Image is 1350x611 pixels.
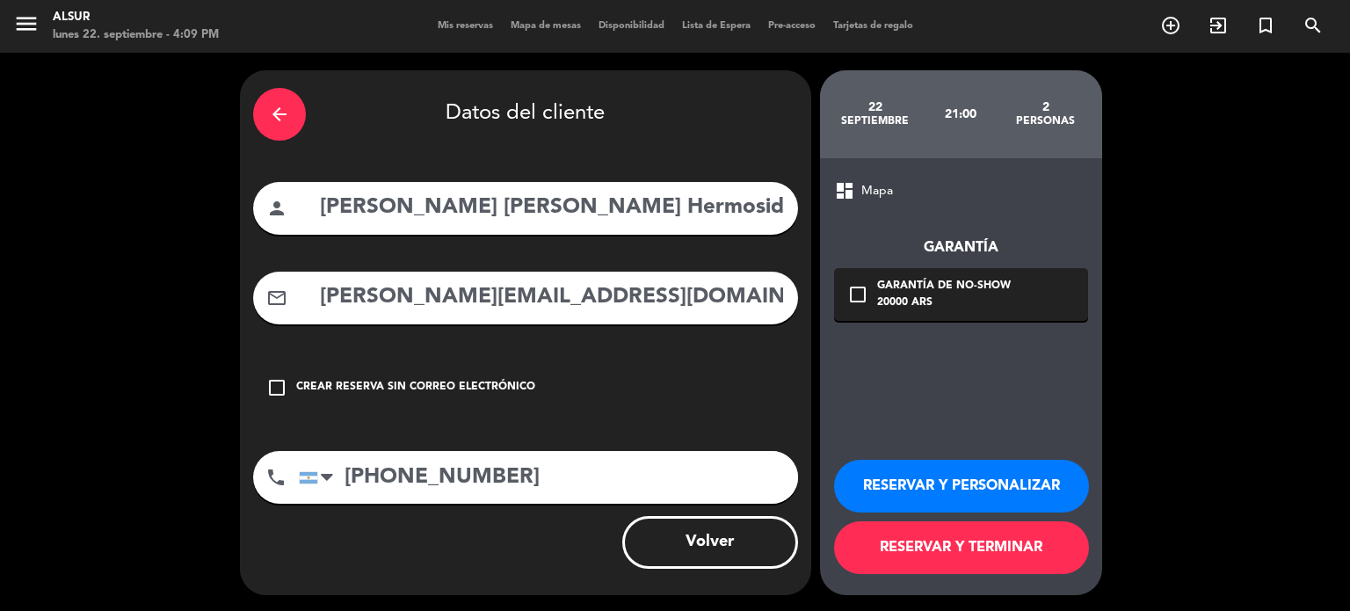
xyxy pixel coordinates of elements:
[834,236,1088,259] div: Garantía
[269,104,290,125] i: arrow_back
[1255,15,1276,36] i: turned_in_not
[847,284,868,305] i: check_box_outline_blank
[673,21,759,31] span: Lista de Espera
[13,11,40,37] i: menu
[622,516,798,569] button: Volver
[877,278,1011,295] div: Garantía de no-show
[1003,114,1088,128] div: personas
[590,21,673,31] span: Disponibilidad
[861,181,893,201] span: Mapa
[502,21,590,31] span: Mapa de mesas
[265,467,287,488] i: phone
[318,280,785,316] input: Email del cliente
[834,521,1089,574] button: RESERVAR Y TERMINAR
[13,11,40,43] button: menu
[877,295,1011,312] div: 20000 ARS
[318,190,785,226] input: Nombre del cliente
[299,451,798,504] input: Número de teléfono...
[824,21,922,31] span: Tarjetas de regalo
[266,377,287,398] i: check_box_outline_blank
[253,84,798,145] div: Datos del cliente
[296,379,535,396] div: Crear reserva sin correo electrónico
[759,21,824,31] span: Pre-acceso
[834,460,1089,513] button: RESERVAR Y PERSONALIZAR
[429,21,502,31] span: Mis reservas
[834,180,855,201] span: dashboard
[833,114,918,128] div: septiembre
[1003,100,1088,114] div: 2
[1208,15,1229,36] i: exit_to_app
[53,26,219,44] div: lunes 22. septiembre - 4:09 PM
[266,198,287,219] i: person
[300,452,340,503] div: Argentina: +54
[1160,15,1181,36] i: add_circle_outline
[918,84,1003,145] div: 21:00
[833,100,918,114] div: 22
[53,9,219,26] div: Alsur
[266,287,287,309] i: mail_outline
[1303,15,1324,36] i: search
